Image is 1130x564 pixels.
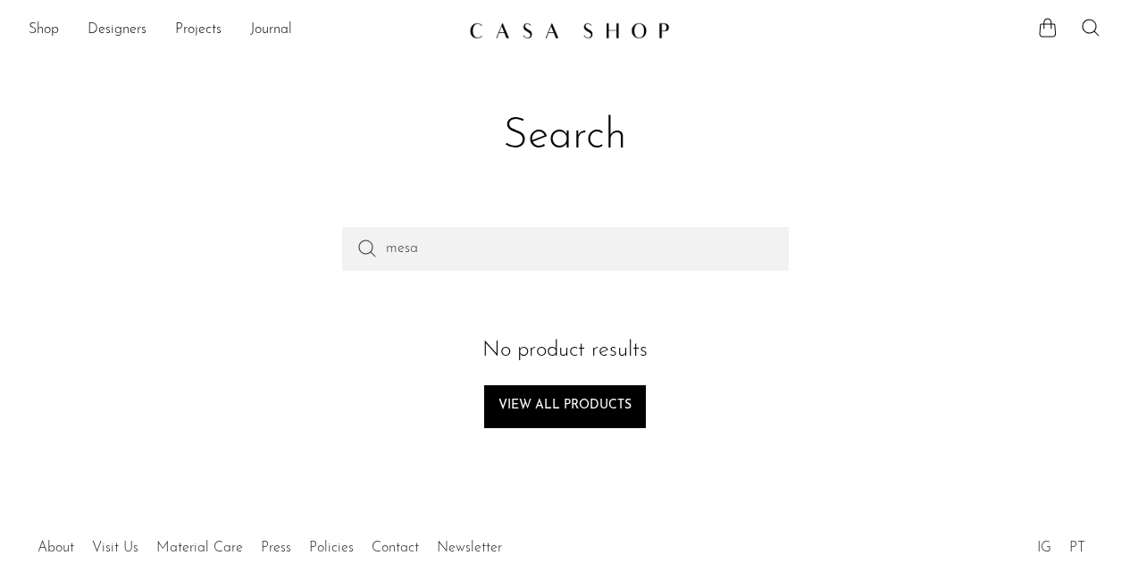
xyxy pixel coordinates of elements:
[250,19,292,42] a: Journal
[175,19,222,42] a: Projects
[29,15,455,46] nav: Desktop navigation
[372,541,419,555] a: Contact
[1037,541,1051,555] a: IG
[38,541,74,555] a: About
[29,19,59,42] a: Shop
[309,541,354,555] a: Policies
[29,526,511,560] ul: Quick links
[29,109,1101,164] h1: Search
[484,385,646,428] a: View all products
[29,333,1101,367] h2: No product results
[261,541,291,555] a: Press
[88,19,146,42] a: Designers
[29,15,455,46] ul: NEW HEADER MENU
[1069,541,1085,555] a: PT
[156,541,243,555] a: Material Care
[1028,526,1094,560] ul: Social Medias
[342,227,789,270] input: Perform a search
[92,541,138,555] a: Visit Us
